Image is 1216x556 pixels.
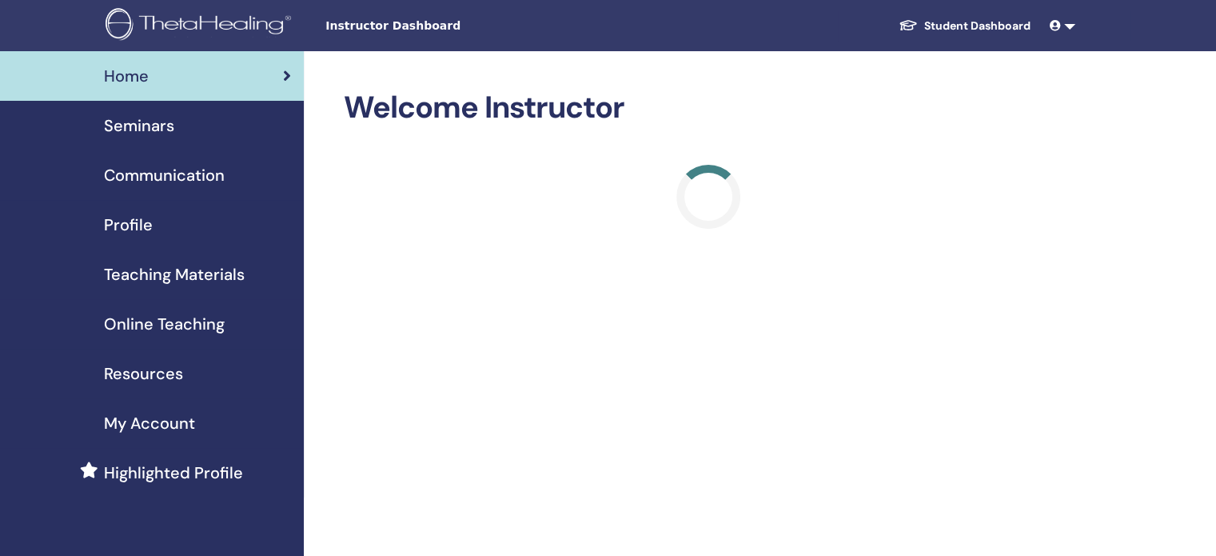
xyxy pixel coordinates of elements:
span: Instructor Dashboard [325,18,565,34]
span: Teaching Materials [104,262,245,286]
span: Profile [104,213,153,237]
h2: Welcome Instructor [344,90,1072,126]
span: Resources [104,362,183,386]
img: logo.png [106,8,297,44]
a: Student Dashboard [886,11,1043,41]
span: Home [104,64,149,88]
span: Communication [104,163,225,187]
span: My Account [104,411,195,435]
img: graduation-cap-white.svg [899,18,918,32]
span: Seminars [104,114,174,138]
span: Online Teaching [104,312,225,336]
span: Highlighted Profile [104,461,243,485]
